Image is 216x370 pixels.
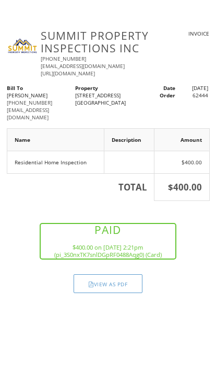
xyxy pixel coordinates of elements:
div: Date [143,84,176,92]
div: [STREET_ADDRESS] [75,92,141,99]
a: [EMAIL_ADDRESS][DOMAIN_NAME] [7,106,49,121]
a: [URL][DOMAIN_NAME] [41,70,95,77]
div: [DATE] [176,84,209,92]
a: [PHONE_NUMBER] [41,55,86,62]
div: [PERSON_NAME] [7,92,73,99]
h3: PAID [42,224,174,237]
th: TOTAL [7,173,154,201]
a: [PHONE_NUMBER] [7,99,52,106]
th: Name [7,128,104,151]
th: Amount [154,128,209,151]
th: Description [104,128,154,151]
div: Order [143,92,176,99]
a: [EMAIL_ADDRESS][DOMAIN_NAME] [41,62,125,70]
div: INVOICE [161,30,210,37]
th: $400.00 [154,173,209,201]
div: View as PDF [74,274,142,293]
div: 62444 [176,92,209,99]
img: SummitPropertyInspectionsLogoA1_%281%29.jpg [7,30,39,62]
a: View as PDF [74,283,142,290]
h3: Summit Property Inspections Inc [41,30,158,55]
strong: Bill To [7,84,23,92]
strong: Property [75,84,98,92]
div: [GEOGRAPHIC_DATA] [75,99,141,106]
td: $400.00 [154,151,209,173]
td: Residential Home Inspection [7,151,104,173]
div: $400.00 on [DATE] 2:21pm (pi_3S0nxTK7snlDGpRF0488Aqg0) (Card) [42,244,174,259]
